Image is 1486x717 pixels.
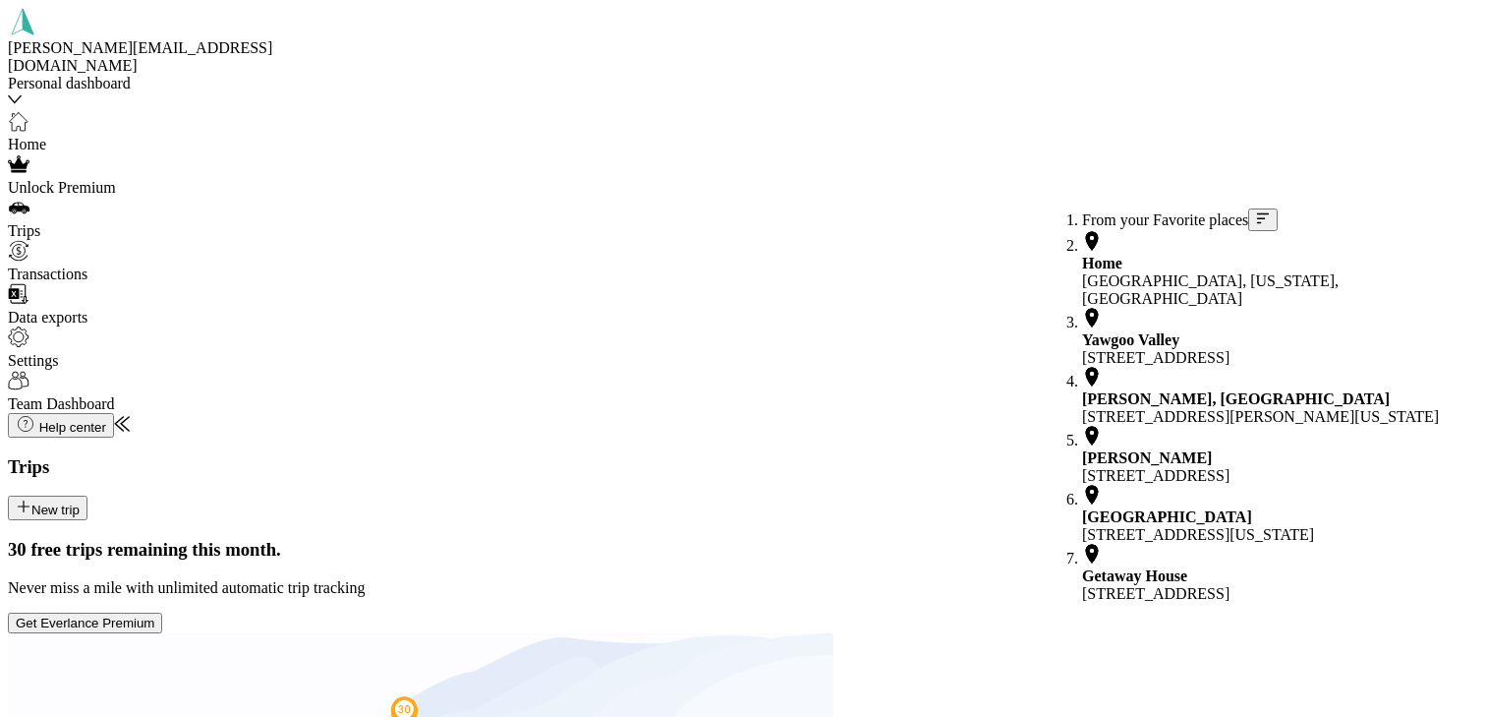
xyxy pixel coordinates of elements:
[8,395,115,412] span: Team Dashboard
[8,613,162,633] button: Get Everlance Premium
[8,39,283,75] div: [PERSON_NAME][EMAIL_ADDRESS][DOMAIN_NAME]
[8,222,40,239] span: Trips
[1082,272,1339,307] span: [GEOGRAPHIC_DATA], [US_STATE], [GEOGRAPHIC_DATA]
[1376,607,1486,717] iframe: Everlance-gr Chat Button Frame
[1082,508,1252,525] strong: [GEOGRAPHIC_DATA]
[8,266,87,282] span: Transactions
[8,413,114,438] button: Help center
[8,309,87,326] span: Data exports
[1082,349,1229,366] span: [STREET_ADDRESS]
[1082,568,1187,584] strong: Getaway House
[8,75,283,92] div: Personal dashboard
[8,179,116,196] span: Unlock Premium
[1082,211,1248,228] span: From your Favorite places
[1082,255,1122,271] strong: Home
[8,539,1478,561] h1: 30 free trips remaining this month.
[1082,585,1229,602] span: [STREET_ADDRESS]
[8,136,46,152] span: Home
[1082,467,1229,484] span: [STREET_ADDRESS]
[1082,390,1390,407] strong: [PERSON_NAME], [GEOGRAPHIC_DATA]
[8,352,59,369] span: Settings
[1082,408,1439,425] span: [STREET_ADDRESS][PERSON_NAME][US_STATE]
[16,416,106,435] div: Help center
[8,456,1478,478] h1: Trips
[1082,331,1179,348] strong: Yawgoo Valley
[1082,526,1314,543] span: [STREET_ADDRESS][US_STATE]
[8,579,1478,597] p: Never miss a mile with unlimited automatic trip tracking
[8,496,87,520] button: New trip
[1082,449,1212,466] strong: [PERSON_NAME]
